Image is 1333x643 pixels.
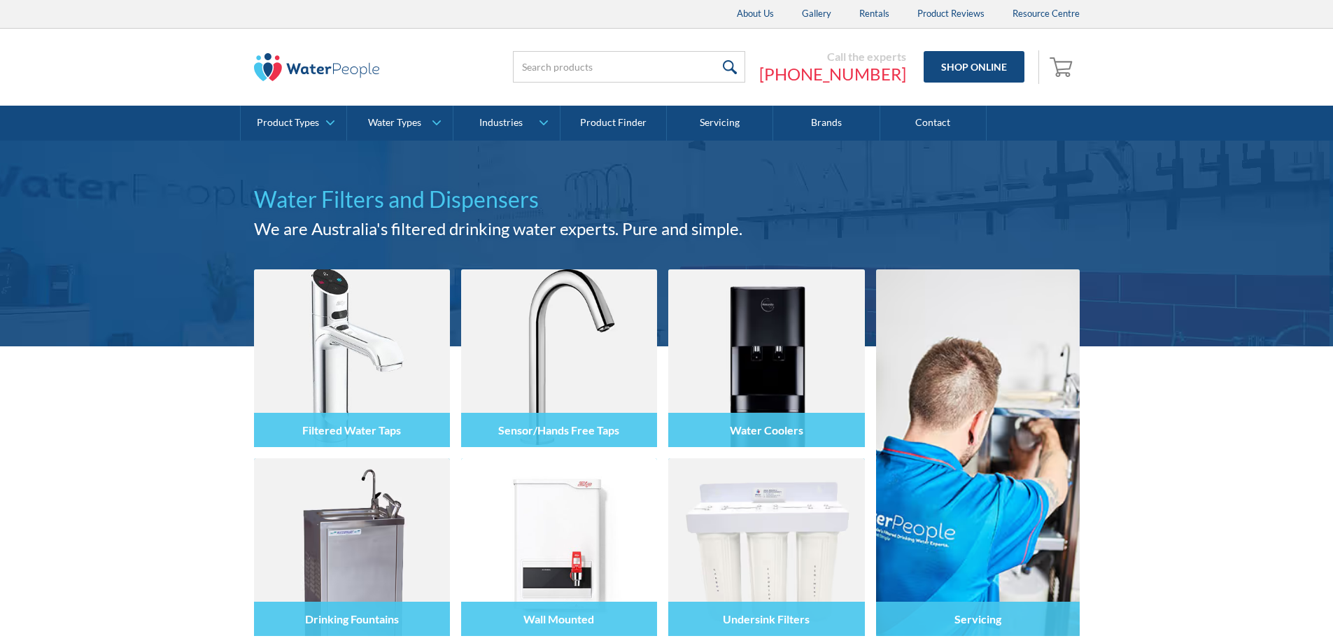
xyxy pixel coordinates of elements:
[498,423,619,437] h4: Sensor/Hands Free Taps
[560,106,667,141] a: Product Finder
[254,53,380,81] img: The Water People
[668,458,864,636] img: Undersink Filters
[523,612,594,626] h4: Wall Mounted
[773,106,880,141] a: Brands
[730,423,803,437] h4: Water Coolers
[876,269,1080,636] a: Servicing
[667,106,773,141] a: Servicing
[254,269,450,447] img: Filtered Water Taps
[347,106,453,141] a: Water Types
[668,269,864,447] img: Water Coolers
[880,106,987,141] a: Contact
[254,458,450,636] img: Drinking Fountains
[461,458,657,636] img: Wall Mounted
[759,64,906,85] a: [PHONE_NUMBER]
[1050,55,1076,78] img: shopping cart
[257,117,319,129] div: Product Types
[759,50,906,64] div: Call the experts
[241,106,346,141] a: Product Types
[513,51,745,83] input: Search products
[453,106,559,141] a: Industries
[305,612,399,626] h4: Drinking Fountains
[368,117,421,129] div: Water Types
[302,423,401,437] h4: Filtered Water Taps
[479,117,523,129] div: Industries
[1046,50,1080,84] a: Open empty cart
[461,269,657,447] img: Sensor/Hands Free Taps
[924,51,1024,83] a: Shop Online
[723,612,810,626] h4: Undersink Filters
[954,612,1001,626] h4: Servicing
